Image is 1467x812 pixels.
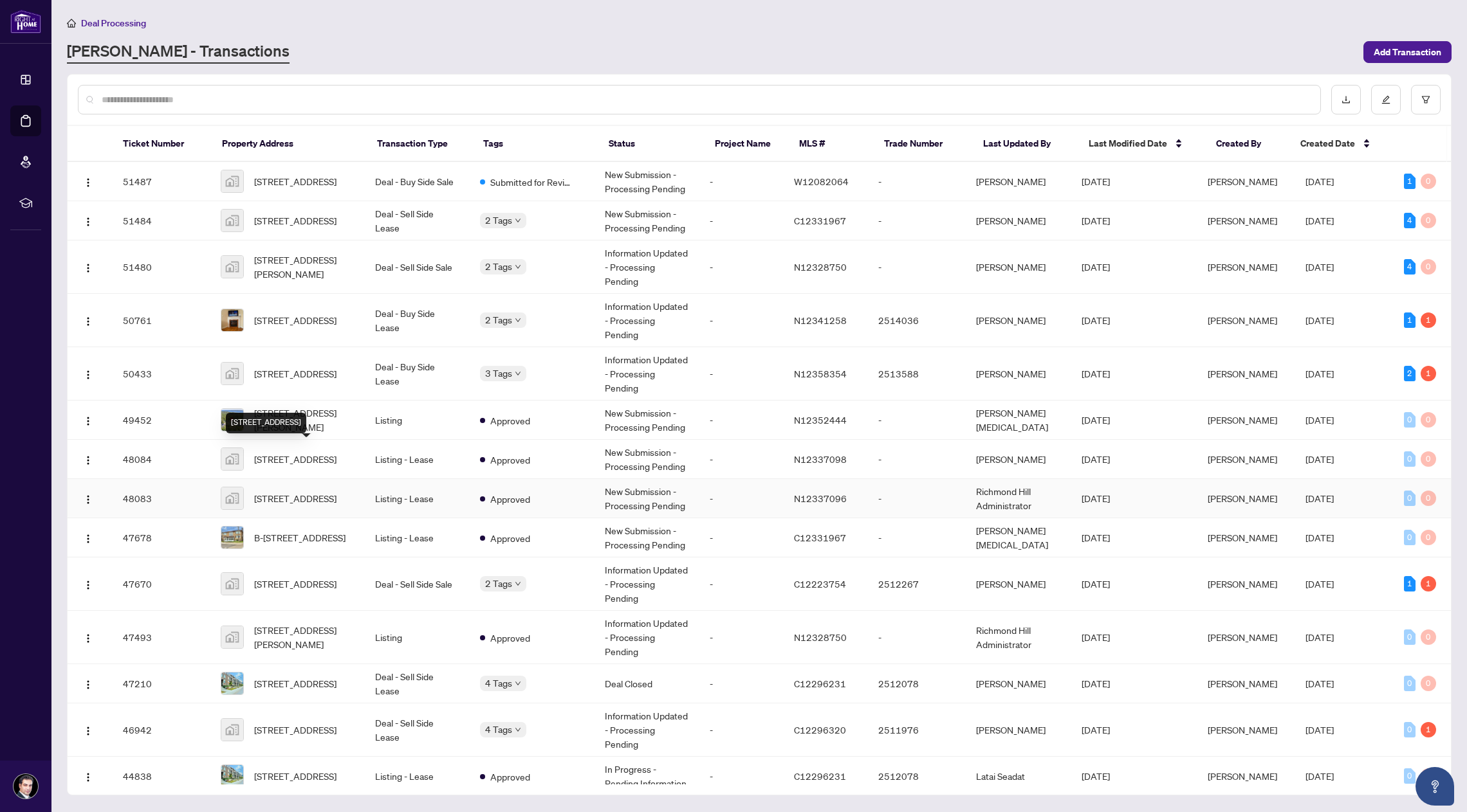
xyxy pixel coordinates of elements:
span: [DATE] [1082,414,1110,426]
td: In Progress - Pending Information [595,757,699,796]
span: [DATE] [1306,770,1334,782]
td: 50761 [113,294,210,347]
button: Logo [78,363,98,384]
img: thumbnail-img [221,309,243,331]
td: 2513588 [868,347,966,401]
a: [PERSON_NAME] - Transactions [67,41,290,64]
td: - [868,611,966,664]
td: New Submission - Processing Pending [595,440,699,479]
th: Project Name [705,126,789,162]
span: C12223754 [794,578,846,590]
img: thumbnail-img [221,573,243,595]
th: Last Updated By [973,126,1079,162]
td: 51484 [113,201,210,240]
span: [DATE] [1082,261,1110,273]
td: - [868,518,966,557]
button: filter [1411,85,1441,114]
td: Deal - Sell Side Lease [365,201,470,240]
span: [STREET_ADDRESS][PERSON_NAME] [254,253,355,281]
div: 4 [1404,213,1416,228]
td: 49452 [113,401,210,440]
td: Richmond Hill Administrator [966,479,1071,518]
span: Approved [490,453,530,467]
span: [PERSON_NAME] [1208,261,1277,273]
span: 2 Tags [485,259,512,274]
td: [PERSON_NAME] [966,162,1071,201]
div: 4 [1404,259,1416,275]
span: [DATE] [1306,631,1334,643]
span: [DATE] [1082,368,1110,379]
button: download [1331,85,1361,114]
td: Deal - Buy Side Lease [365,347,470,401]
td: 46942 [113,703,210,757]
div: 1 [1404,174,1416,189]
div: 0 [1404,451,1416,467]
td: - [699,611,784,664]
img: Logo [83,680,93,690]
span: [DATE] [1306,176,1334,187]
button: Logo [78,673,98,694]
span: edit [1381,95,1390,104]
div: 2 [1404,366,1416,381]
th: Tags [473,126,598,162]
img: thumbnail-img [221,409,243,431]
span: [STREET_ADDRESS] [254,723,337,737]
td: - [699,479,784,518]
div: 0 [1404,530,1416,545]
td: 2512078 [868,757,966,796]
span: [STREET_ADDRESS] [254,577,337,591]
span: down [515,370,521,377]
span: down [515,317,521,323]
span: 2 Tags [485,576,512,591]
td: 44838 [113,757,210,796]
span: N12328750 [794,631,847,643]
div: 0 [1421,530,1436,545]
span: [STREET_ADDRESS] [254,313,337,327]
img: thumbnail-img [221,672,243,694]
td: 51480 [113,240,210,294]
span: filter [1421,95,1430,104]
img: thumbnail-img [221,487,243,509]
td: [PERSON_NAME] [966,664,1071,703]
td: - [699,518,784,557]
span: [DATE] [1306,578,1334,590]
span: Approved [490,413,530,428]
span: Created Date [1300,136,1355,150]
span: [DATE] [1306,453,1334,465]
span: [PERSON_NAME] [1208,631,1277,643]
span: [PERSON_NAME] [1208,492,1277,504]
img: thumbnail-img [221,719,243,741]
span: [STREET_ADDRESS] [254,491,337,505]
td: [PERSON_NAME] [966,294,1071,347]
span: [DATE] [1306,368,1334,379]
span: C12296320 [794,724,846,735]
span: Approved [490,631,530,645]
td: - [699,703,784,757]
td: [PERSON_NAME] [966,703,1071,757]
span: [DATE] [1082,631,1110,643]
span: [STREET_ADDRESS][PERSON_NAME] [254,623,355,651]
span: [DATE] [1306,492,1334,504]
div: 0 [1404,491,1416,506]
td: 48083 [113,479,210,518]
button: Open asap [1416,767,1454,806]
td: - [868,201,966,240]
div: 0 [1404,676,1416,691]
div: [STREET_ADDRESS] [226,413,306,433]
img: Logo [83,494,93,505]
button: Logo [78,527,98,548]
td: [PERSON_NAME][MEDICAL_DATA] [966,401,1071,440]
span: [PERSON_NAME] [1208,678,1277,689]
span: [STREET_ADDRESS] [254,769,337,783]
td: 2512267 [868,557,966,611]
span: [DATE] [1306,261,1334,273]
td: 51487 [113,162,210,201]
span: N12337098 [794,453,847,465]
td: - [699,557,784,611]
img: thumbnail-img [221,363,243,384]
button: Logo [78,171,98,192]
div: 0 [1421,213,1436,228]
span: 2 Tags [485,312,512,327]
td: Latai Seadat [966,757,1071,796]
span: [PERSON_NAME] [1208,176,1277,187]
